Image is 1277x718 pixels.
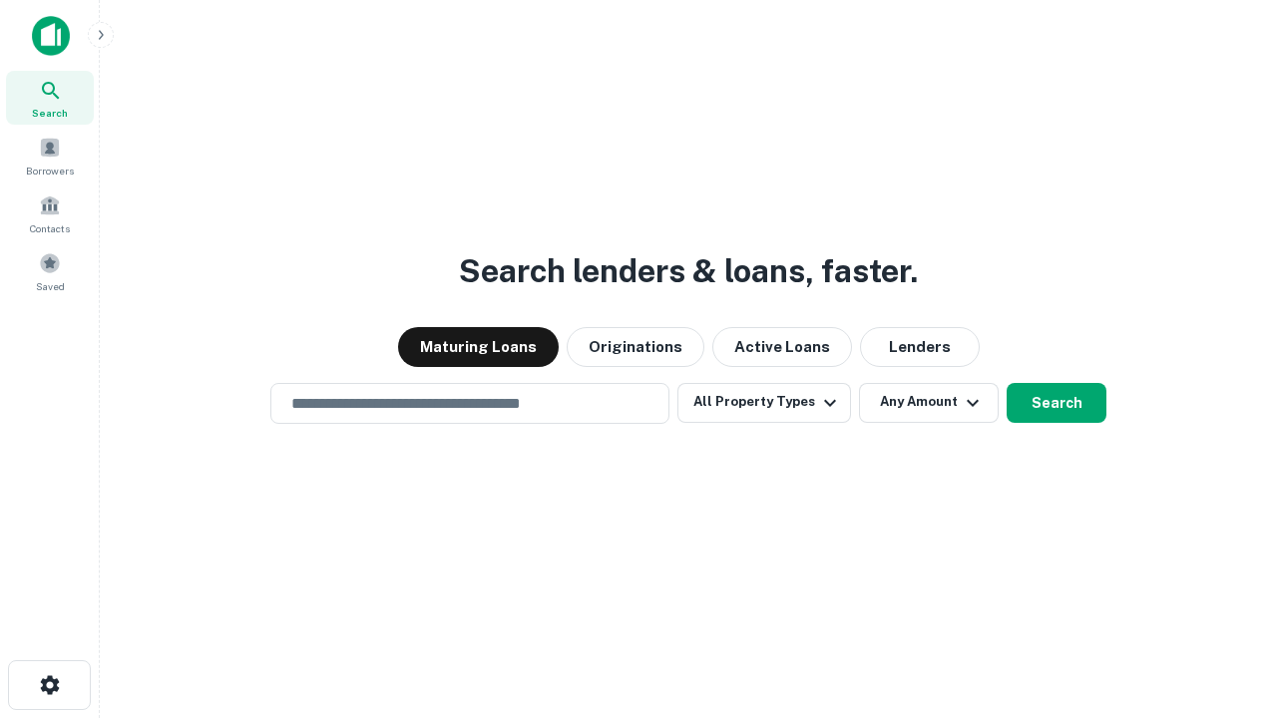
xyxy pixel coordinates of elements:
[859,383,999,423] button: Any Amount
[567,327,704,367] button: Originations
[459,247,918,295] h3: Search lenders & loans, faster.
[26,163,74,179] span: Borrowers
[6,244,94,298] a: Saved
[712,327,852,367] button: Active Loans
[6,71,94,125] a: Search
[398,327,559,367] button: Maturing Loans
[860,327,980,367] button: Lenders
[32,105,68,121] span: Search
[36,278,65,294] span: Saved
[32,16,70,56] img: capitalize-icon.png
[6,129,94,182] a: Borrowers
[30,220,70,236] span: Contacts
[6,186,94,240] a: Contacts
[1177,558,1277,654] iframe: Chat Widget
[1007,383,1106,423] button: Search
[677,383,851,423] button: All Property Types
